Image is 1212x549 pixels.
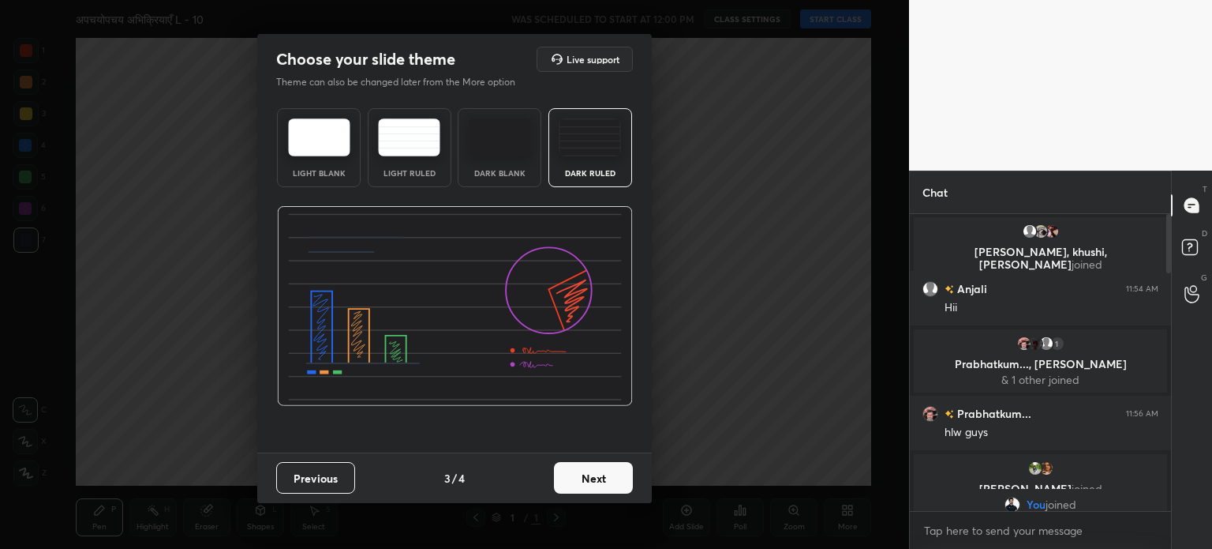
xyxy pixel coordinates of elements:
[276,462,355,494] button: Previous
[1201,272,1207,284] p: G
[469,118,531,156] img: darkTheme.f0cc69e5.svg
[1044,224,1060,239] img: d051256e29e1488fb98cb7caa0be6fd0.jpg
[1126,409,1158,419] div: 11:56 AM
[276,49,455,70] h2: Choose your slide theme
[444,470,451,487] h4: 3
[1072,481,1102,496] span: joined
[923,358,1158,370] p: Prabhatkum..., [PERSON_NAME]
[923,246,1158,271] p: [PERSON_NAME], khushi, [PERSON_NAME]
[468,169,531,177] div: Dark Blank
[452,470,457,487] h4: /
[1027,336,1043,352] img: 078e7fb48de04b0f8379322c154b42ee.jpg
[378,169,441,177] div: Light Ruled
[1202,227,1207,239] p: D
[945,300,1158,316] div: Hii
[277,206,633,407] img: darkRuledThemeBanner.864f114c.svg
[945,285,954,294] img: no-rating-badge.077c3623.svg
[1033,224,1049,239] img: 501db2a6906945b0a47ab14d3e690032.jpg
[1004,497,1020,513] img: 75be8c77a365489dbb0553809f470823.jpg
[276,75,532,89] p: Theme can also be changed later from the More option
[1049,336,1065,352] div: 1
[1126,284,1158,294] div: 11:54 AM
[945,425,1158,441] div: hlw guys
[1038,336,1054,352] img: default.png
[910,214,1171,511] div: grid
[1203,183,1207,195] p: T
[910,171,960,213] p: Chat
[378,118,440,156] img: lightRuledTheme.5fabf969.svg
[1016,336,1032,352] img: 3
[922,406,938,422] img: 3
[1072,257,1102,272] span: joined
[1046,498,1076,511] span: joined
[288,118,350,156] img: lightTheme.e5ed3b09.svg
[954,280,987,297] h6: Anjali
[945,410,954,419] img: no-rating-badge.077c3623.svg
[1022,224,1038,239] img: default.png
[554,462,633,494] button: Next
[954,405,1031,422] h6: Prabhatkum...
[287,169,350,177] div: Light Blank
[923,374,1158,386] p: & 1 other joined
[923,483,1158,495] p: [PERSON_NAME]
[567,55,619,64] h5: Live support
[559,118,621,156] img: darkRuledTheme.de295e13.svg
[1027,498,1046,511] span: You
[1027,461,1043,476] img: bb3bed96a5d04e9cbfb8cddb43b04444.jpg
[1038,461,1054,476] img: b9ab7610ce104cc4bfa449201cd878e4.jpg
[922,281,938,297] img: default.png
[458,470,465,487] h4: 4
[559,169,622,177] div: Dark Ruled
